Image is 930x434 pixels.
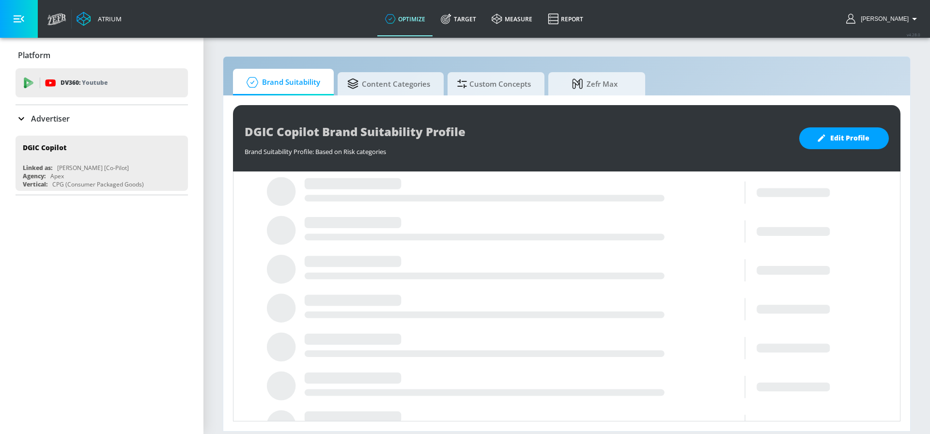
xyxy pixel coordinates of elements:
div: Vertical: [23,180,47,188]
p: Advertiser [31,113,70,124]
span: Brand Suitability [243,71,320,94]
span: Custom Concepts [457,72,531,95]
a: Report [540,1,591,36]
span: Edit Profile [819,132,869,144]
span: v 4.28.0 [907,32,920,37]
div: DGIC CopilotLinked as:[PERSON_NAME] [Co-Pilot]Agency:ApexVertical:CPG (Consumer Packaged Goods) [15,136,188,191]
div: Linked as: [23,164,52,172]
a: Atrium [77,12,122,26]
div: Atrium [94,15,122,23]
button: [PERSON_NAME] [846,13,920,25]
div: DGIC Copilot [23,143,66,152]
div: Advertiser [15,105,188,132]
div: [PERSON_NAME] [Co-Pilot] [57,164,129,172]
p: DV360: [61,77,108,88]
span: login as: rachel.berman@zefr.com [857,15,909,22]
a: measure [484,1,540,36]
div: Platform [15,42,188,69]
div: CPG (Consumer Packaged Goods) [52,180,144,188]
button: Edit Profile [799,127,889,149]
a: optimize [377,1,433,36]
div: Apex [50,172,64,180]
a: Target [433,1,484,36]
div: Agency: [23,172,46,180]
div: Brand Suitability Profile: Based on Risk categories [245,142,790,156]
div: DV360: Youtube [15,68,188,97]
span: Content Categories [347,72,430,95]
span: Zefr Max [558,72,632,95]
p: Youtube [82,77,108,88]
p: Platform [18,50,50,61]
